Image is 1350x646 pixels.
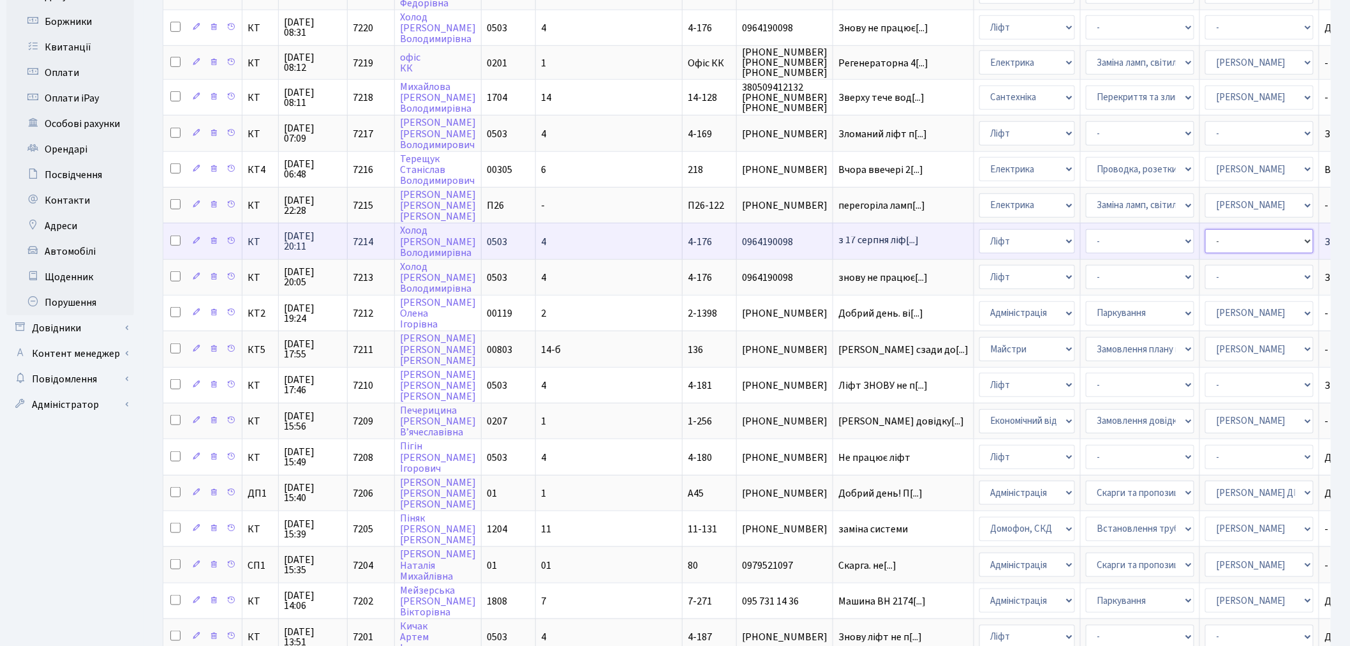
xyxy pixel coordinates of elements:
[353,343,373,357] span: 7211
[248,58,273,68] span: КТ
[353,306,373,320] span: 7212
[838,559,896,573] span: Скарга. не[...]
[353,56,373,70] span: 7219
[353,451,373,465] span: 7208
[541,127,546,141] span: 4
[400,80,476,116] a: Михайлова[PERSON_NAME]Володимирівна
[6,290,134,315] a: Порушення
[487,91,507,105] span: 1704
[688,414,712,428] span: 1-256
[487,271,507,285] span: 0503
[742,237,827,247] span: 0964190098
[742,129,827,139] span: [PHONE_NUMBER]
[742,524,827,534] span: [PHONE_NUMBER]
[541,486,546,500] span: 1
[541,306,546,320] span: 2
[6,392,134,417] a: Адміністратор
[541,343,561,357] span: 14-б
[353,522,373,536] span: 7205
[487,163,512,177] span: 00305
[838,306,923,320] span: Добрий день. ві[...]
[284,483,342,503] span: [DATE] 15:40
[284,123,342,144] span: [DATE] 07:09
[284,159,342,179] span: [DATE] 06:48
[248,380,273,391] span: КТ
[838,199,925,213] span: перегоріла ламп[...]
[400,476,476,511] a: [PERSON_NAME][PERSON_NAME][PERSON_NAME]
[6,60,134,86] a: Оплати
[838,21,928,35] span: Знову не працює[...]
[248,308,273,319] span: КТ2
[284,231,342,252] span: [DATE] 20:11
[284,17,342,38] span: [DATE] 08:31
[838,524,968,534] span: заміна системи
[688,486,704,500] span: А45
[742,560,827,571] span: 0979521097
[6,137,134,162] a: Орендарі
[838,630,922,644] span: Знову ліфт не п[...]
[6,315,134,341] a: Довідники
[248,345,273,355] span: КТ5
[6,111,134,137] a: Особові рахунки
[688,271,712,285] span: 4-176
[688,522,717,536] span: 11-131
[487,127,507,141] span: 0503
[541,163,546,177] span: 6
[400,152,475,188] a: ТерещукСтаніславВолодимирович
[742,165,827,175] span: [PHONE_NUMBER]
[284,519,342,539] span: [DATE] 15:39
[688,91,717,105] span: 14-128
[838,414,964,428] span: [PERSON_NAME] довідку[...]
[6,264,134,290] a: Щоденник
[487,414,507,428] span: 0207
[400,50,420,75] a: офісКК
[487,379,507,393] span: 0503
[353,235,373,249] span: 7214
[487,199,504,213] span: П26
[284,195,342,216] span: [DATE] 22:28
[838,343,968,357] span: [PERSON_NAME] сзади до[...]
[248,237,273,247] span: КТ
[838,453,968,463] span: Не працює ліфт
[6,239,134,264] a: Автомобілі
[400,368,476,403] a: [PERSON_NAME][PERSON_NAME][PERSON_NAME]
[353,414,373,428] span: 7209
[487,522,507,536] span: 1204
[742,488,827,499] span: [PHONE_NUMBER]
[353,91,373,105] span: 7218
[248,200,273,211] span: КТ
[688,630,712,644] span: 4-187
[284,375,342,395] span: [DATE] 17:46
[353,271,373,285] span: 7213
[353,379,373,393] span: 7210
[688,343,703,357] span: 136
[688,559,698,573] span: 80
[284,52,342,73] span: [DATE] 08:12
[353,630,373,644] span: 7201
[688,451,712,465] span: 4-180
[284,590,342,611] span: [DATE] 14:06
[688,127,712,141] span: 4-169
[541,559,551,573] span: 01
[487,235,507,249] span: 0503
[742,47,827,78] span: [PHONE_NUMBER] [PHONE_NUMBER] [PHONE_NUMBER]
[353,559,373,573] span: 7204
[6,341,134,366] a: Контент менеджер
[248,453,273,463] span: КТ
[248,488,273,499] span: ДП1
[400,548,476,583] a: [PERSON_NAME]НаталіяМихайлівна
[6,213,134,239] a: Адреси
[6,366,134,392] a: Повідомлення
[742,596,827,606] span: 095 731 14 36
[688,21,712,35] span: 4-176
[6,86,134,111] a: Оплати iPay
[400,224,476,260] a: Холод[PERSON_NAME]Володимирівна
[487,21,507,35] span: 0503
[688,235,712,249] span: 4-176
[248,165,273,175] span: КТ4
[742,380,827,391] span: [PHONE_NUMBER]
[400,403,476,439] a: Печерицина[PERSON_NAME]В’ячеславівна
[742,273,827,283] span: 0964190098
[487,56,507,70] span: 0201
[838,271,928,285] span: знову не працює[...]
